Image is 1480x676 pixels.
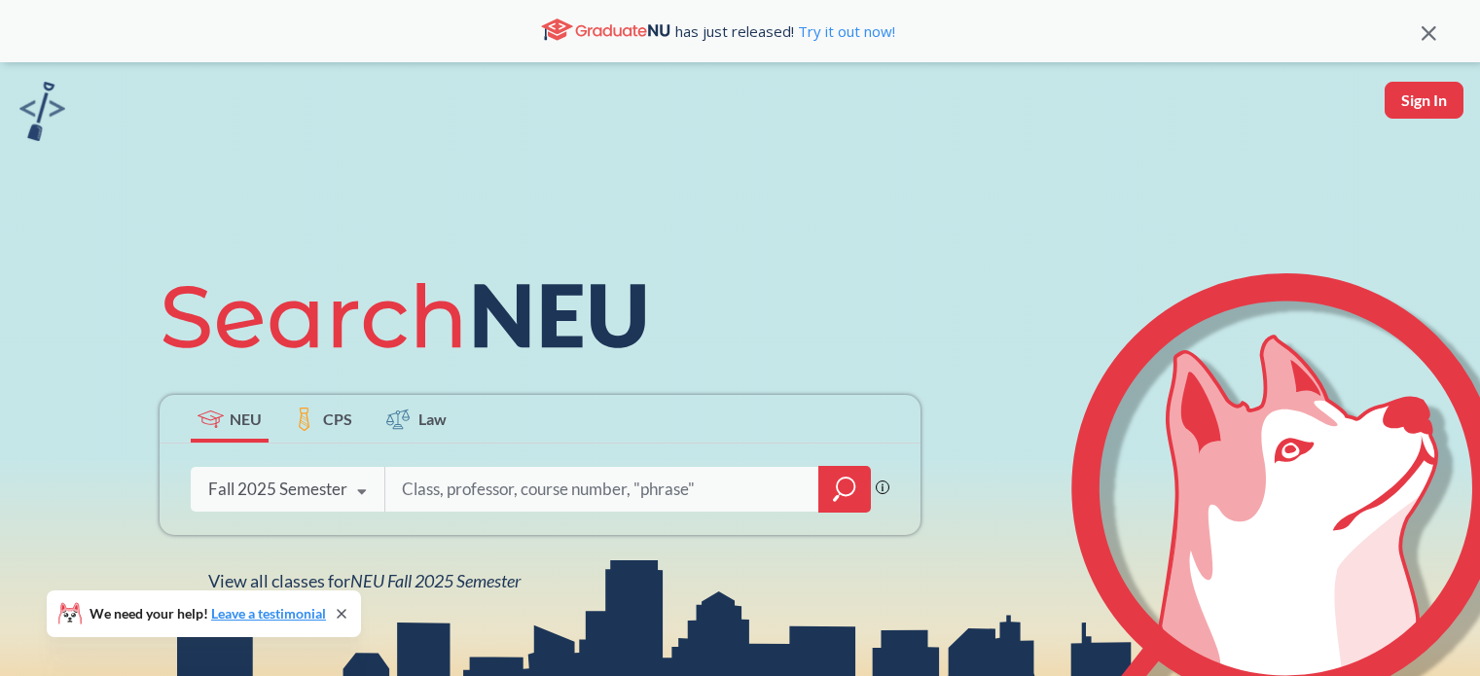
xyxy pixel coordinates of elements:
[400,469,805,510] input: Class, professor, course number, "phrase"
[230,408,262,430] span: NEU
[208,570,521,591] span: View all classes for
[818,466,871,513] div: magnifying glass
[675,20,895,42] span: has just released!
[19,82,65,147] a: sandbox logo
[350,570,521,591] span: NEU Fall 2025 Semester
[1385,82,1463,119] button: Sign In
[208,479,347,500] div: Fall 2025 Semester
[211,605,326,622] a: Leave a testimonial
[794,21,895,41] a: Try it out now!
[323,408,352,430] span: CPS
[90,607,326,621] span: We need your help!
[418,408,447,430] span: Law
[19,82,65,141] img: sandbox logo
[833,476,856,503] svg: magnifying glass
